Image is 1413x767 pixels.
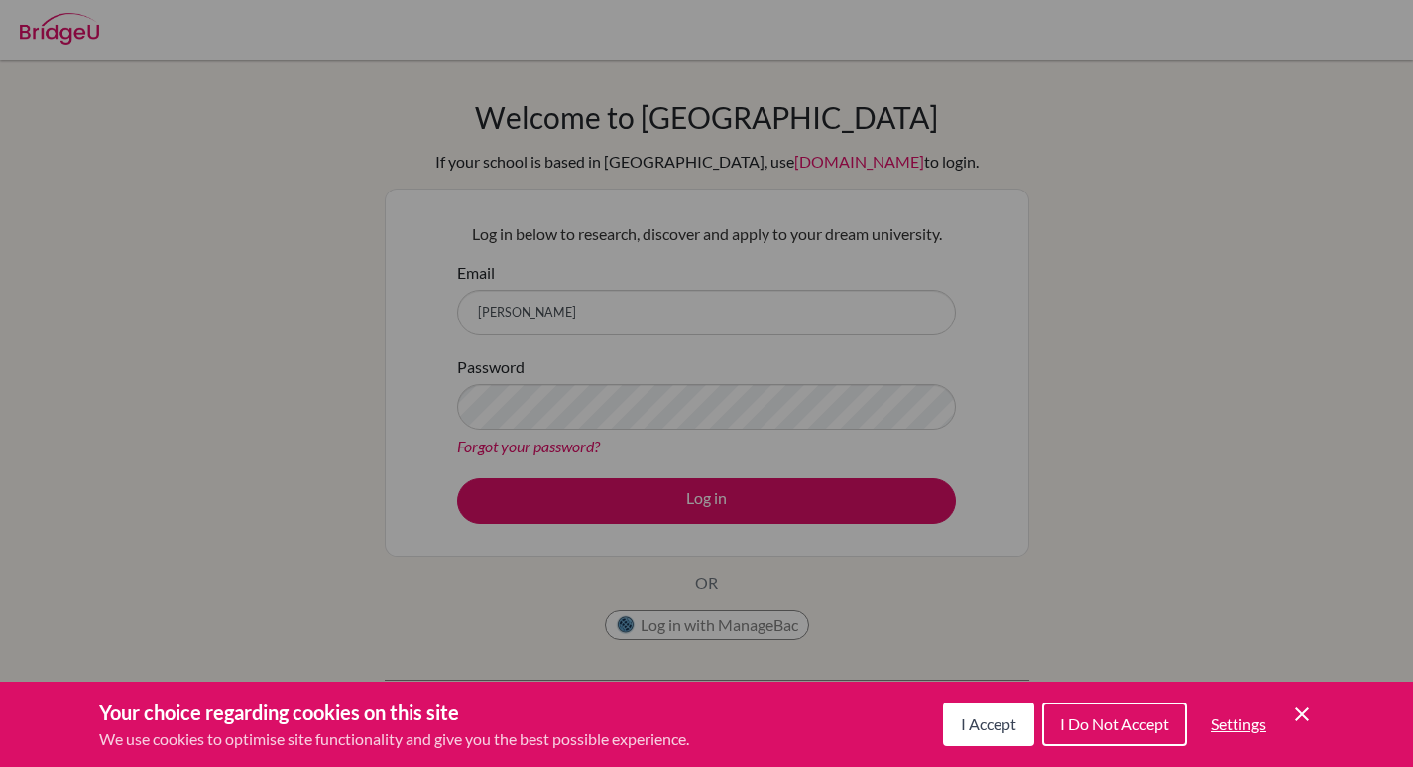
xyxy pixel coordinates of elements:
span: I Do Not Accept [1060,714,1169,733]
span: I Accept [961,714,1016,733]
h3: Your choice regarding cookies on this site [99,698,689,727]
button: Settings [1195,704,1282,744]
button: I Do Not Accept [1042,703,1187,746]
button: Save and close [1290,703,1314,726]
button: I Accept [943,703,1034,746]
span: Settings [1211,714,1266,733]
p: We use cookies to optimise site functionality and give you the best possible experience. [99,727,689,751]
